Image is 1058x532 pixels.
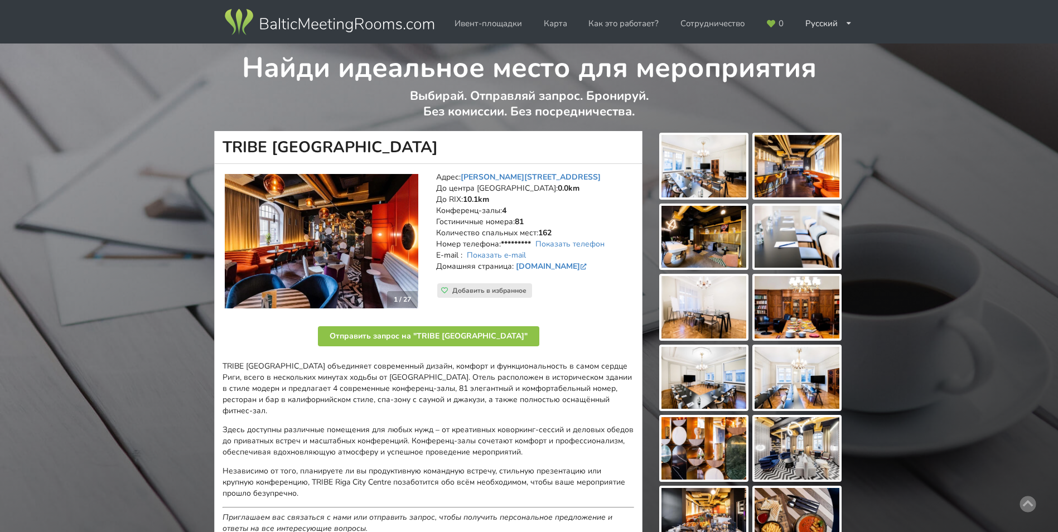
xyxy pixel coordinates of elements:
strong: 10.1km [463,194,489,205]
address: Адрес: До центра [GEOGRAPHIC_DATA]: До RIX: Конференц-залы: Гостиничные номера: Количество спальн... [436,172,634,283]
a: Ивент-площадки [447,13,530,35]
p: Выбирай. Отправляй запрос. Бронируй. Без комиссии. Без посредничества. [215,88,843,131]
img: TRIBE Riga City Centre | Рига | Площадка для мероприятий - фото галереи [661,417,746,480]
strong: 81 [515,216,524,227]
div: 1 / 27 [387,291,418,308]
h1: TRIBE [GEOGRAPHIC_DATA] [214,131,642,164]
strong: 162 [538,228,552,238]
img: Baltic Meeting Rooms [223,7,436,38]
p: Независимо от того, планируете ли вы продуктивную командную встречу, стильную презентацию или кру... [223,466,634,499]
img: TRIBE Riga City Centre | Рига | Площадка для мероприятий - фото галереи [661,347,746,409]
a: Гостиница | Рига | TRIBE Riga City Centre 1 / 27 [225,174,418,308]
img: TRIBE Riga City Centre | Рига | Площадка для мероприятий - фото галереи [661,135,746,197]
img: TRIBE Riga City Centre | Рига | Площадка для мероприятий - фото галереи [661,206,746,268]
a: Карта [536,13,575,35]
img: TRIBE Riga City Centre | Рига | Площадка для мероприятий - фото галереи [661,276,746,338]
img: TRIBE Riga City Centre | Рига | Площадка для мероприятий - фото галереи [755,276,839,338]
img: TRIBE Riga City Centre | Рига | Площадка для мероприятий - фото галереи [755,206,839,268]
p: Здесь доступны различные помещения для любых нужд – от креативных коворкинг-сессий и деловых обед... [223,424,634,458]
img: TRIBE Riga City Centre | Рига | Площадка для мероприятий - фото галереи [755,347,839,409]
h1: Найди идеальное место для мероприятия [215,43,843,86]
a: Показать телефон [535,239,605,249]
button: Отправить запрос на "TRIBE [GEOGRAPHIC_DATA]" [318,326,539,346]
a: Как это работает? [581,13,666,35]
a: Показать e-mail [467,250,526,260]
a: [DOMAIN_NAME] [516,261,589,272]
a: [PERSON_NAME][STREET_ADDRESS] [461,172,601,182]
div: Русский [798,13,860,35]
strong: 4 [502,205,506,216]
img: TRIBE Riga City Centre | Рига | Площадка для мероприятий - фото галереи [755,417,839,480]
strong: 0.0km [558,183,579,194]
span: Добавить в избранное [452,286,526,295]
img: TRIBE Riga City Centre | Рига | Площадка для мероприятий - фото галереи [755,135,839,197]
p: TRIBE [GEOGRAPHIC_DATA] объединяет современный дизайн, комфорт и функциональность в самом сердце ... [223,361,634,417]
a: Сотрудничество [673,13,752,35]
img: Гостиница | Рига | TRIBE Riga City Centre [225,174,418,308]
span: 0 [779,20,784,28]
